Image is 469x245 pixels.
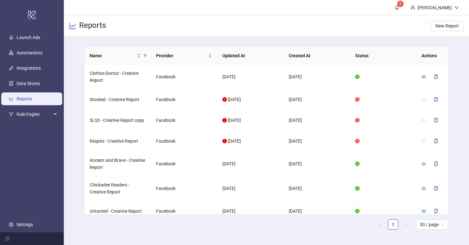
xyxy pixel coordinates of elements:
a: Launch Ads [17,35,40,40]
span: eye [421,97,426,102]
a: Integrations [17,66,41,71]
span: [DATE] [228,97,241,102]
li: Next Page [401,219,411,230]
th: Name [85,47,151,65]
span: down [454,5,459,10]
sup: 6 [397,1,404,7]
td: [DATE] [284,131,350,152]
td: Facebook [151,152,217,176]
th: Provider [151,47,217,65]
span: copy [434,75,438,79]
div: Page Size [416,219,448,230]
button: copy [428,72,443,82]
span: [DATE] [228,138,241,144]
td: [DATE] [284,89,350,110]
td: Facebook [151,110,217,131]
span: copy [434,186,438,191]
button: left [375,219,385,230]
td: Facebook [151,89,217,110]
td: [DATE] [284,152,350,176]
span: New Report [435,23,459,28]
button: New Report [430,21,464,31]
span: filter [143,54,147,58]
td: [DATE] [284,65,350,89]
td: [DATE] [284,110,350,131]
span: user [411,5,415,10]
span: stop [355,118,360,122]
span: copy [434,139,438,143]
span: bell [395,5,399,10]
button: copy [428,206,443,216]
td: Clothes Doctor - Creative Report [85,65,151,89]
td: [DATE] [217,176,284,201]
span: exclamation-circle [222,139,227,143]
a: eye [421,209,426,214]
button: copy [428,115,443,125]
td: [DATE] [217,201,284,222]
span: check-circle [355,186,360,191]
div: [PERSON_NAME] [415,4,454,11]
td: [DATE] [284,201,350,222]
span: fork [9,112,13,116]
td: Stocked - Creative Report [85,89,151,110]
button: copy [428,183,443,194]
span: copy [434,209,438,213]
span: stop [355,139,360,143]
td: Chickadee Readers - Creative Report [85,176,151,201]
td: Facebook [151,176,217,201]
a: Reports [17,96,32,101]
td: Facebook [151,131,217,152]
a: eye [421,74,426,79]
td: [DATE] [217,152,284,176]
a: Automations [17,50,42,55]
span: check-circle [355,209,360,213]
td: [DATE] [217,65,284,89]
a: Settings [17,222,33,227]
th: Actions [416,47,448,65]
td: Respire - Creative Report [85,131,151,152]
span: left [378,222,382,226]
span: menu-fold [5,236,10,241]
span: 50 / page [420,220,444,229]
span: [DATE] [228,118,241,123]
span: exclamation-circle [222,118,227,122]
button: copy [428,136,443,146]
button: copy [428,94,443,105]
td: Ancient and Brave - Creative Report [85,152,151,176]
span: exclamation-circle [222,97,227,102]
span: right [404,222,408,226]
span: copy [434,118,438,122]
a: eye [421,161,426,166]
button: right [401,219,411,230]
span: eye [421,186,426,191]
td: [DATE] [284,176,350,201]
button: copy [428,159,443,169]
span: copy [434,97,438,102]
span: Provider [156,52,207,59]
a: Data Stores [17,81,40,86]
span: Name [90,52,136,59]
li: Previous Page [375,219,385,230]
span: Rule Engine [17,108,52,121]
a: eye [421,186,426,191]
span: check-circle [355,162,360,166]
a: 1 [388,220,398,229]
span: eye [421,118,426,122]
span: check-circle [355,75,360,79]
td: Facebook [151,65,217,89]
td: Facebook [151,201,217,222]
span: 6 [399,2,402,6]
span: line-chart [69,22,77,30]
li: 1 [388,219,398,230]
span: copy [434,162,438,166]
span: filter [142,51,148,60]
td: Untamed - Creative Report [85,201,151,222]
th: Updated At [217,47,284,65]
h3: Reports [79,20,106,31]
th: Status [350,47,416,65]
th: Created At [284,47,350,65]
span: eye [421,139,426,143]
